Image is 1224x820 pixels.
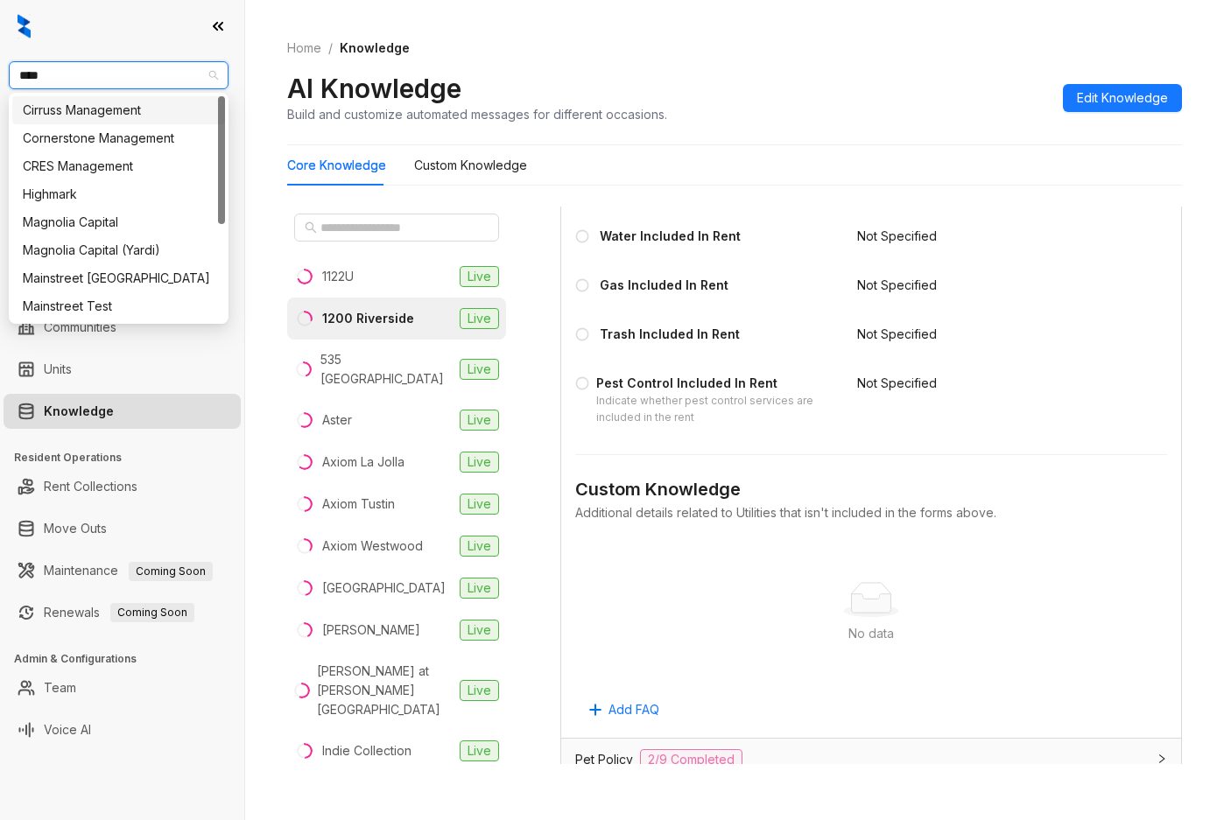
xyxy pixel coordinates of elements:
div: Highmark [23,185,215,204]
span: collapsed [1157,753,1167,764]
li: / [328,39,333,58]
div: Gas Included In Rent [600,276,728,295]
li: Leads [4,117,241,152]
div: Axiom Tustin [322,494,395,514]
div: Indicate whether pest control services are included in the rent [596,393,836,426]
div: Custom Knowledge [414,156,527,175]
img: logo [18,14,31,39]
button: Add FAQ [575,696,673,724]
h3: Admin & Configurations [14,651,244,667]
div: [PERSON_NAME] at [PERSON_NAME][GEOGRAPHIC_DATA] [317,662,453,719]
div: Aster [322,410,352,430]
a: RenewalsComing Soon [44,595,194,630]
li: Maintenance [4,553,241,588]
span: 2/9 Completed [640,749,742,770]
h3: Resident Operations [14,450,244,466]
div: Mainstreet Test [23,297,215,316]
a: Move Outs [44,511,107,546]
div: Pest Control Included In Rent [596,374,836,393]
div: CRES Management [23,157,215,176]
h2: AI Knowledge [287,72,461,105]
div: Mainstreet Canada [12,264,225,292]
span: Live [460,359,499,380]
span: Live [460,410,499,431]
span: Live [460,266,499,287]
li: Rent Collections [4,469,241,504]
a: Home [284,39,325,58]
a: Voice AI [44,712,91,747]
div: Not Specified [857,227,1118,246]
div: Cirruss Management [23,101,215,120]
div: Indie Collection [322,741,412,760]
li: Leasing [4,193,241,228]
a: Rent Collections [44,469,137,504]
li: Voice AI [4,712,241,747]
li: Knowledge [4,394,241,429]
div: Cirruss Management [12,96,225,124]
div: Cornerstone Management [12,124,225,152]
div: [GEOGRAPHIC_DATA] [322,578,446,598]
li: Team [4,670,241,705]
span: Live [460,740,499,761]
div: CRES Management [12,152,225,180]
a: Units [44,352,72,387]
div: Magnolia Capital (Yardi) [23,241,215,260]
div: Additional details related to Utilities that isn't included in the forms above. [575,503,1167,522]
span: Pet Policy [575,750,633,769]
div: Core Knowledge [287,156,386,175]
div: [PERSON_NAME] [322,620,420,640]
div: Water Included In Rent [600,227,741,246]
div: Magnolia Capital [23,213,215,232]
li: Renewals [4,595,241,630]
span: Live [460,680,499,701]
span: Edit Knowledge [1077,88,1168,108]
span: search [305,221,317,234]
div: Cornerstone Management [23,129,215,148]
div: 1122U [322,267,354,286]
li: Collections [4,235,241,270]
div: Not Specified [857,276,1118,295]
li: Units [4,352,241,387]
span: Add FAQ [608,700,659,719]
span: Coming Soon [110,603,194,622]
span: Knowledge [340,40,410,55]
div: Magnolia Capital [12,208,225,236]
div: Mainstreet [GEOGRAPHIC_DATA] [23,269,215,288]
li: Move Outs [4,511,241,546]
div: Trash Included In Rent [600,325,740,344]
div: Mainstreet Test [12,292,225,320]
button: Edit Knowledge [1063,84,1182,112]
span: Live [460,536,499,557]
div: 535 [GEOGRAPHIC_DATA] [320,350,453,389]
div: 1200 Riverside [322,309,414,328]
a: Team [44,670,76,705]
a: Communities [44,310,116,345]
span: Live [460,452,499,473]
div: Not Specified [857,374,1118,393]
div: No data [596,624,1146,643]
span: Live [460,308,499,329]
div: Custom Knowledge [575,476,1167,503]
div: Highmark [12,180,225,208]
li: Communities [4,310,241,345]
span: Coming Soon [129,562,213,581]
div: Not Specified [857,325,1118,344]
span: Live [460,494,499,515]
a: Knowledge [44,394,114,429]
span: Live [460,620,499,641]
span: Live [460,578,499,599]
div: Magnolia Capital (Yardi) [12,236,225,264]
div: Build and customize automated messages for different occasions. [287,105,667,123]
div: Axiom La Jolla [322,452,404,472]
div: Axiom Westwood [322,536,423,556]
div: Pet Policy2/9 Completed [561,739,1181,781]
